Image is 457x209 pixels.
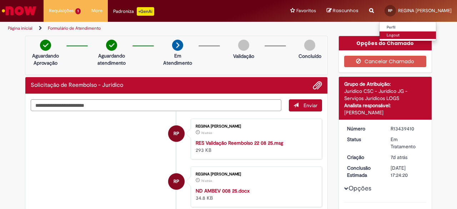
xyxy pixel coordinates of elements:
[342,136,386,143] dt: Status
[391,154,424,161] div: 22/08/2025 11:24:17
[48,25,101,31] a: Formulário de Atendimento
[201,179,212,183] span: 7d atrás
[339,36,432,50] div: Opções do Chamado
[91,7,102,14] span: More
[196,139,315,154] div: 293 KB
[1,4,37,18] img: ServiceNow
[398,8,452,14] span: REGINA [PERSON_NAME]
[344,109,427,116] div: [PERSON_NAME]
[342,164,386,179] dt: Conclusão Estimada
[327,8,358,14] a: Rascunhos
[196,140,283,146] a: RES Validação Reembolso 22 08 25.msg
[391,136,424,150] div: Em Tratamento
[113,7,154,16] div: Padroniza
[137,7,154,16] p: +GenAi
[298,53,321,60] p: Concluído
[391,164,424,179] div: [DATE] 17:24:20
[5,22,299,35] ul: Trilhas de página
[380,24,436,31] a: Perfil
[388,8,392,13] span: RP
[289,99,322,111] button: Enviar
[391,154,407,160] time: 22/08/2025 11:24:17
[344,80,427,88] div: Grupo de Atribuição:
[238,40,249,51] img: img-circle-grey.png
[196,188,250,194] a: ND AMBEV 008 25.docx
[201,131,212,135] span: 7d atrás
[380,31,436,39] a: Logout
[94,52,129,66] p: Aguardando atendimento
[172,40,183,51] img: arrow-next.png
[196,187,315,201] div: 34.8 KB
[342,154,386,161] dt: Criação
[40,40,51,51] img: check-circle-green.png
[31,82,123,89] h2: Solicitação de Reembolso - Jurídico Histórico de tíquete
[106,40,117,51] img: check-circle-green.png
[168,173,185,190] div: REGINA CELIA TELES PIRES
[75,8,81,14] span: 1
[344,88,427,102] div: Jurídico CSC - Jurídico JG - Serviços Jurídicos LOGS
[196,124,315,129] div: REGINA [PERSON_NAME]
[303,102,317,109] span: Enviar
[28,52,63,66] p: Aguardando Aprovação
[304,40,315,51] img: img-circle-grey.png
[168,125,185,142] div: REGINA CELIA TELES PIRES
[160,52,195,66] p: Em Atendimento
[313,81,322,90] button: Adicionar anexos
[391,125,424,132] div: R13439410
[31,99,281,111] textarea: Digite sua mensagem aqui...
[344,56,427,67] button: Cancelar Chamado
[296,7,316,14] span: Favoritos
[174,173,179,190] span: RP
[201,131,212,135] time: 22/08/2025 11:22:39
[49,7,74,14] span: Requisições
[333,7,358,14] span: Rascunhos
[201,179,212,183] time: 22/08/2025 11:17:38
[233,53,254,60] p: Validação
[344,102,427,109] div: Analista responsável:
[174,125,179,142] span: RP
[196,172,315,176] div: REGINA [PERSON_NAME]
[391,154,407,160] span: 7d atrás
[342,125,386,132] dt: Número
[8,25,32,31] a: Página inicial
